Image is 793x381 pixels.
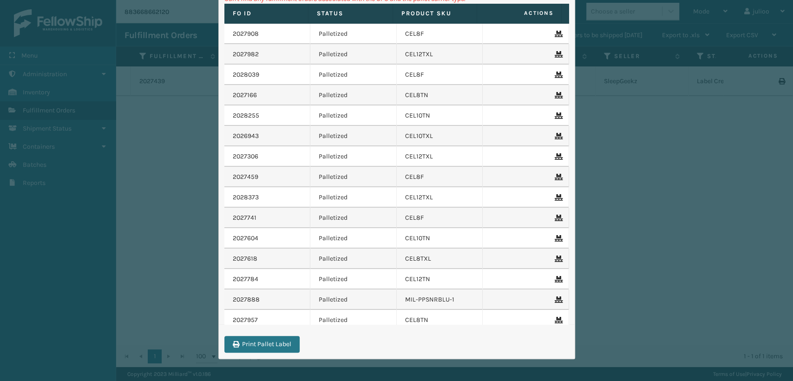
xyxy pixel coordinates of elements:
i: Remove From Pallet [555,112,560,119]
i: Remove From Pallet [555,174,560,180]
a: 2027306 [233,152,258,161]
a: 2027908 [233,29,259,39]
a: 2027618 [233,254,257,263]
a: 2027982 [233,50,259,59]
td: CEL12TN [397,269,483,289]
i: Remove From Pallet [555,317,560,323]
a: 2027957 [233,315,258,325]
td: Palletized [310,310,397,330]
a: 2027741 [233,213,256,223]
td: CEL12TXL [397,187,483,208]
td: Palletized [310,208,397,228]
a: 2026943 [233,131,259,141]
td: Palletized [310,187,397,208]
td: Palletized [310,146,397,167]
td: Palletized [310,65,397,85]
i: Remove From Pallet [555,215,560,221]
i: Remove From Pallet [555,194,560,201]
td: Palletized [310,24,397,44]
a: 2027784 [233,275,258,284]
i: Remove From Pallet [555,235,560,242]
td: Palletized [310,269,397,289]
td: CEL10TXL [397,126,483,146]
i: Remove From Pallet [555,92,560,99]
a: 2028039 [233,70,259,79]
td: Palletized [310,105,397,126]
label: Fo Id [233,9,300,18]
td: CEL8F [397,167,483,187]
td: CEL10TN [397,228,483,249]
td: CEL8F [397,208,483,228]
i: Remove From Pallet [555,31,560,37]
td: CEL12TXL [397,44,483,65]
td: Palletized [310,126,397,146]
label: Status [317,9,384,18]
a: 2027888 [233,295,260,304]
td: CEL8TN [397,85,483,105]
i: Remove From Pallet [555,276,560,282]
label: Product SKU [401,9,469,18]
td: Palletized [310,289,397,310]
i: Remove From Pallet [555,72,560,78]
i: Remove From Pallet [555,51,560,58]
td: Palletized [310,228,397,249]
td: Palletized [310,85,397,105]
i: Remove From Pallet [555,133,560,139]
a: 2027459 [233,172,258,182]
td: CEL8F [397,65,483,85]
td: CEL8F [397,24,483,44]
td: MIL-PPSNRBLU-1 [397,289,483,310]
a: 2028373 [233,193,259,202]
span: Actions [480,6,559,21]
a: 2027604 [233,234,258,243]
td: CEL12TXL [397,146,483,167]
a: 2027166 [233,91,257,100]
i: Remove From Pallet [555,296,560,303]
td: Palletized [310,44,397,65]
a: 2028255 [233,111,259,120]
td: CEL8TXL [397,249,483,269]
button: Print Pallet Label [224,336,300,353]
i: Remove From Pallet [555,153,560,160]
td: CEL8TN [397,310,483,330]
i: Remove From Pallet [555,256,560,262]
td: Palletized [310,249,397,269]
td: Palletized [310,167,397,187]
td: CEL10TN [397,105,483,126]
